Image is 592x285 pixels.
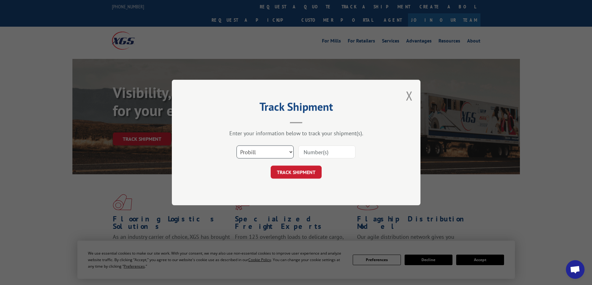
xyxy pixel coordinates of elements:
[271,166,322,179] button: TRACK SHIPMENT
[566,260,585,279] a: Open chat
[406,87,413,104] button: Close modal
[298,145,356,158] input: Number(s)
[203,102,389,114] h2: Track Shipment
[203,130,389,137] div: Enter your information below to track your shipment(s).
